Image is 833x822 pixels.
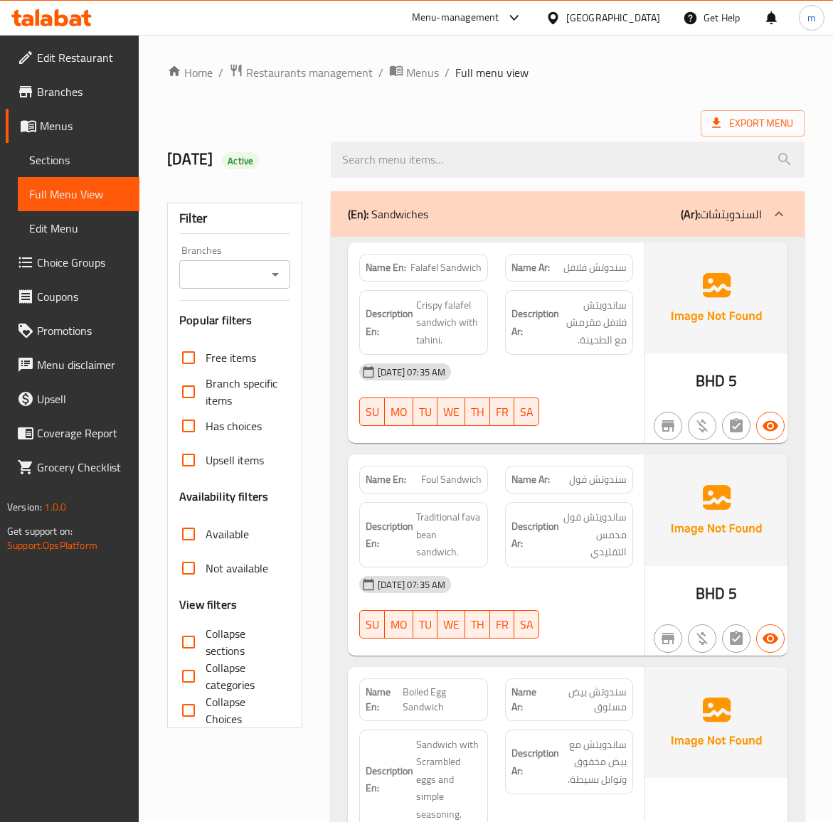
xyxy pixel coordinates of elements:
[412,9,499,26] div: Menu-management
[179,597,237,613] h3: View filters
[7,522,73,540] span: Get support on:
[490,397,514,426] button: FR
[514,610,539,639] button: SA
[179,312,290,329] h3: Popular filters
[222,152,259,169] div: Active
[701,110,805,137] span: Export Menu
[359,610,385,639] button: SU
[566,10,660,26] div: [GEOGRAPHIC_DATA]
[520,402,534,422] span: SA
[563,260,627,275] span: سندوتش فلافل
[378,64,383,81] li: /
[40,117,128,134] span: Menus
[6,450,139,484] a: Grocery Checklist
[29,220,128,237] span: Edit Menu
[246,64,373,81] span: Restaurants management
[545,685,627,715] span: سندوتش بيض مسلوق
[6,75,139,109] a: Branches
[366,305,413,340] strong: Description En:
[37,49,128,66] span: Edit Restaurant
[562,508,627,561] span: ساندويتش فول مدمس التقليدي
[372,365,451,379] span: [DATE] 07:35 AM
[471,614,484,635] span: TH
[6,279,139,314] a: Coupons
[437,397,465,426] button: WE
[511,472,550,487] strong: Name Ar:
[37,322,128,339] span: Promotions
[645,242,787,353] img: Ae5nvW7+0k+MAAAAAElFTkSuQmCC
[366,402,379,422] span: SU
[756,412,785,440] button: Available
[410,260,482,275] span: Falafel Sandwich
[514,397,539,426] button: SA
[18,177,139,211] a: Full Menu View
[416,297,481,349] span: Crispy falafel sandwich with tahini.
[359,397,385,426] button: SU
[645,667,787,778] img: Ae5nvW7+0k+MAAAAAElFTkSuQmCC
[167,63,805,82] nav: breadcrumb
[419,402,432,422] span: TU
[6,109,139,143] a: Menus
[471,402,484,422] span: TH
[6,41,139,75] a: Edit Restaurant
[6,382,139,416] a: Upsell
[696,367,725,395] span: BHD
[206,452,264,469] span: Upsell items
[44,498,66,516] span: 1.0.0
[37,288,128,305] span: Coupons
[206,349,256,366] span: Free items
[7,498,42,516] span: Version:
[385,397,413,426] button: MO
[416,508,481,561] span: Traditional fava bean sandwich.
[654,624,682,653] button: Not branch specific item
[413,610,437,639] button: TU
[403,685,482,715] span: Boiled Egg Sandwich
[229,63,373,82] a: Restaurants management
[6,348,139,382] a: Menu disclaimer
[206,625,279,659] span: Collapse sections
[218,64,223,81] li: /
[7,536,97,555] a: Support.OpsPlatform
[511,260,550,275] strong: Name Ar:
[366,762,413,797] strong: Description En:
[496,614,509,635] span: FR
[443,402,460,422] span: WE
[37,390,128,407] span: Upsell
[391,614,408,635] span: MO
[688,624,716,653] button: Purchased item
[443,614,460,635] span: WE
[807,10,816,26] span: m
[413,397,437,426] button: TU
[206,560,268,577] span: Not available
[206,375,279,409] span: Branch specific items
[465,397,490,426] button: TH
[688,412,716,440] button: Purchased item
[265,265,285,284] button: Open
[681,205,762,223] p: السندويتشات
[366,472,406,487] strong: Name En:
[406,64,439,81] span: Menus
[206,693,279,727] span: Collapse Choices
[37,254,128,271] span: Choice Groups
[37,459,128,476] span: Grocery Checklist
[722,624,750,653] button: Not has choices
[696,580,725,607] span: BHD
[29,186,128,203] span: Full Menu View
[18,143,139,177] a: Sections
[490,610,514,639] button: FR
[366,518,413,553] strong: Description En:
[562,297,627,349] span: ساندويتش فلافل مقرمش مع الطحينة.
[37,425,128,442] span: Coverage Report
[681,203,700,225] b: (Ar):
[167,64,213,81] a: Home
[722,412,750,440] button: Not has choices
[6,416,139,450] a: Coverage Report
[366,260,406,275] strong: Name En:
[206,525,249,543] span: Available
[331,142,805,178] input: search
[511,744,559,779] strong: Description Ar:
[179,203,290,234] div: Filter
[728,367,737,395] span: 5
[654,412,682,440] button: Not branch specific item
[496,402,509,422] span: FR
